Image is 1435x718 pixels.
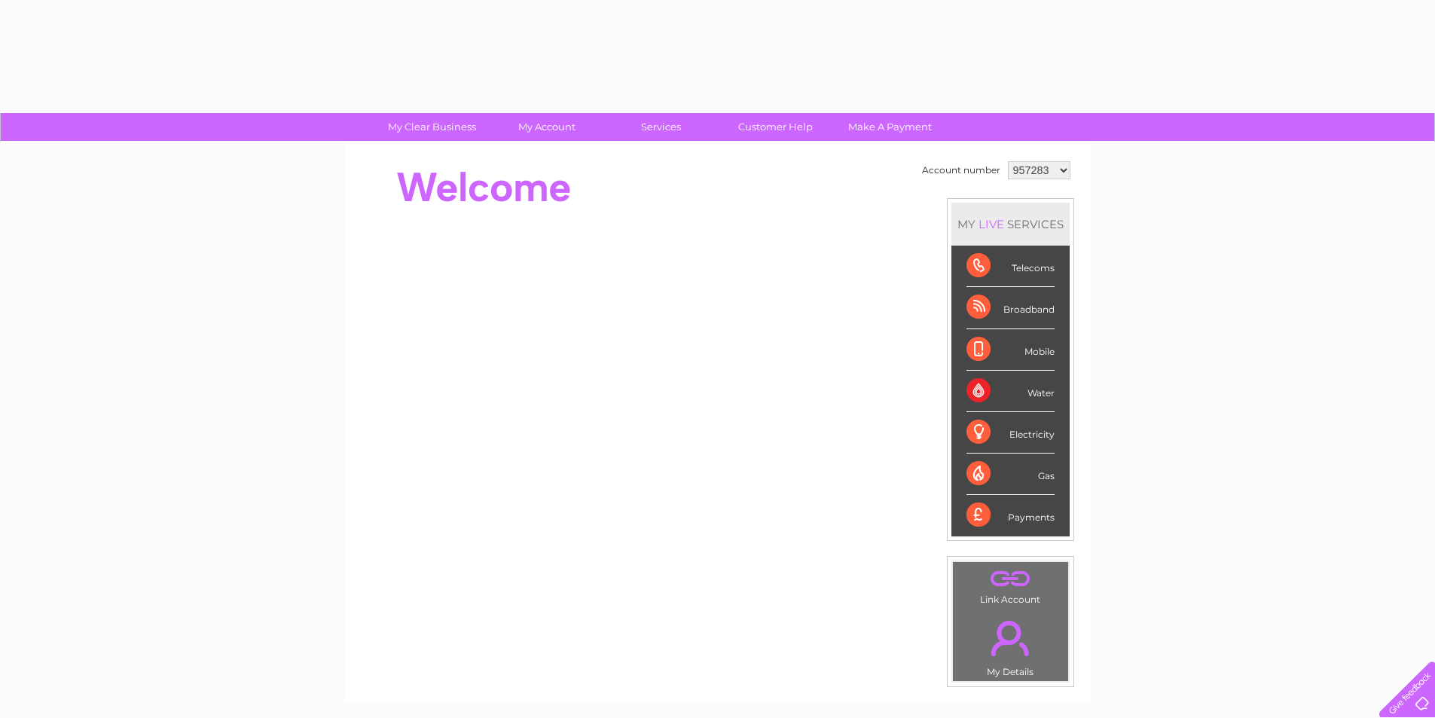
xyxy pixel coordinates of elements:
td: Account number [918,157,1004,183]
div: Gas [966,454,1055,495]
td: Link Account [952,561,1069,609]
a: Make A Payment [828,113,952,141]
div: Water [966,371,1055,412]
a: . [957,566,1064,592]
div: Electricity [966,412,1055,454]
a: My Account [484,113,609,141]
div: MY SERVICES [951,203,1070,246]
a: Customer Help [713,113,838,141]
div: Payments [966,495,1055,536]
div: Telecoms [966,246,1055,287]
a: . [957,612,1064,665]
td: My Details [952,608,1069,682]
a: Services [599,113,723,141]
a: My Clear Business [370,113,494,141]
div: Broadband [966,287,1055,328]
div: Mobile [966,329,1055,371]
div: LIVE [975,217,1007,231]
